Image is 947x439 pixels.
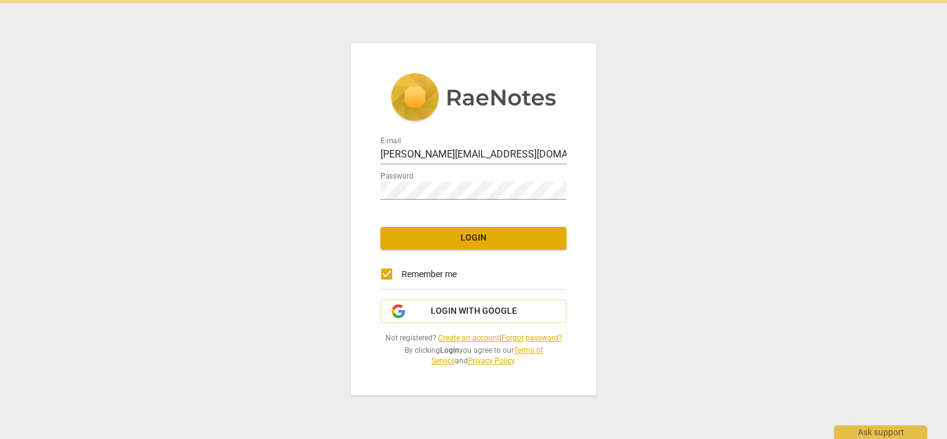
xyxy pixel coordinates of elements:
[381,138,401,145] label: E-mail
[431,305,517,317] span: Login with Google
[431,346,543,365] a: Terms of Service
[381,227,566,249] button: Login
[834,425,927,439] div: Ask support
[390,232,557,244] span: Login
[381,299,566,323] button: Login with Google
[381,345,566,366] span: By clicking you agree to our and .
[438,334,500,342] a: Create an account
[381,173,413,180] label: Password
[468,357,514,365] a: Privacy Policy
[381,333,566,344] span: Not registered? |
[390,73,557,124] img: 5ac2273c67554f335776073100b6d88f.svg
[501,334,562,342] a: Forgot password?
[440,346,459,355] b: Login
[402,268,457,281] span: Remember me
